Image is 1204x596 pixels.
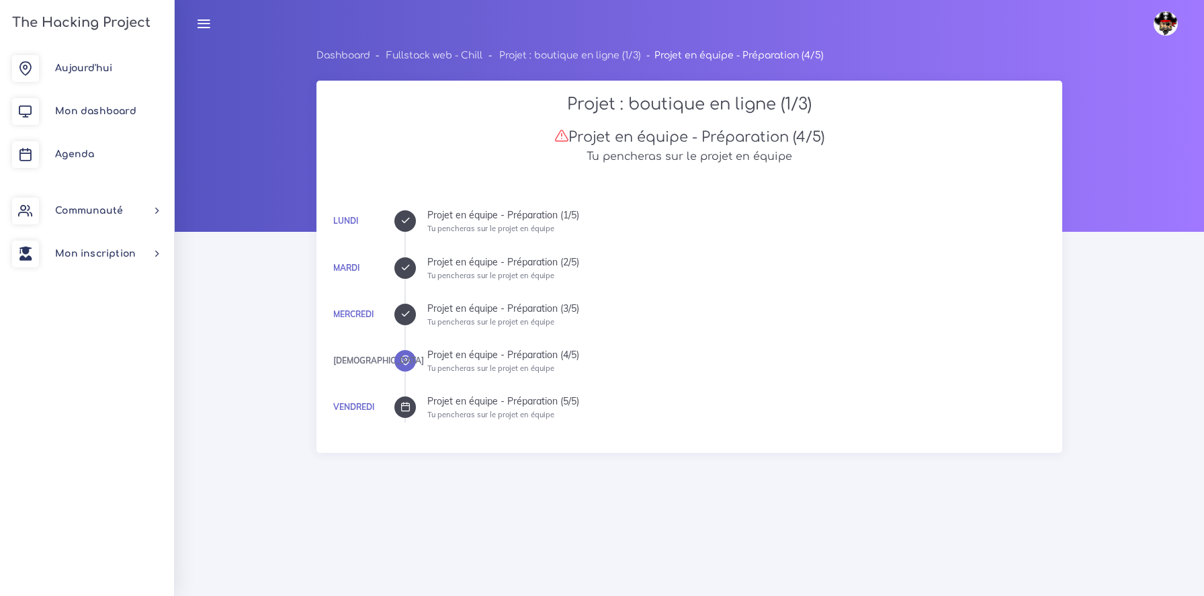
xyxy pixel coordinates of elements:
small: Tu pencheras sur le projet en équipe [427,410,554,419]
a: Fullstack web - Chill [386,50,482,60]
a: Mardi [333,263,359,273]
small: Tu pencheras sur le projet en équipe [427,317,554,327]
span: Mon inscription [55,249,136,259]
li: Projet en équipe - Préparation (4/5) [641,47,824,64]
h3: Projet en équipe - Préparation (4/5) [331,128,1048,146]
small: Tu pencheras sur le projet en équipe [427,364,554,373]
div: Projet en équipe - Préparation (1/5) [427,210,1048,220]
div: Projet en équipe - Préparation (2/5) [427,257,1048,267]
span: Mon dashboard [55,106,136,116]
a: Dashboard [316,50,370,60]
div: Projet en équipe - Préparation (3/5) [427,304,1048,313]
h2: Projet : boutique en ligne (1/3) [331,95,1048,114]
a: Vendredi [333,402,374,412]
h5: Tu pencheras sur le projet en équipe [331,151,1048,163]
span: Aujourd'hui [55,63,112,73]
span: Communauté [55,206,123,216]
div: Projet en équipe - Préparation (4/5) [427,350,1048,359]
span: Agenda [55,149,94,159]
div: [DEMOGRAPHIC_DATA] [333,353,424,368]
a: Projet : boutique en ligne (1/3) [499,50,641,60]
small: Tu pencheras sur le projet en équipe [427,224,554,233]
h3: The Hacking Project [8,15,150,30]
a: Mercredi [333,309,374,319]
div: Projet en équipe - Préparation (5/5) [427,396,1048,406]
i: Attention : nous n'avons pas encore reçu ton projet aujourd'hui. N'oublie pas de le soumettre en ... [554,128,568,142]
a: Lundi [333,216,358,226]
img: avatar [1154,11,1178,36]
small: Tu pencheras sur le projet en équipe [427,271,554,280]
